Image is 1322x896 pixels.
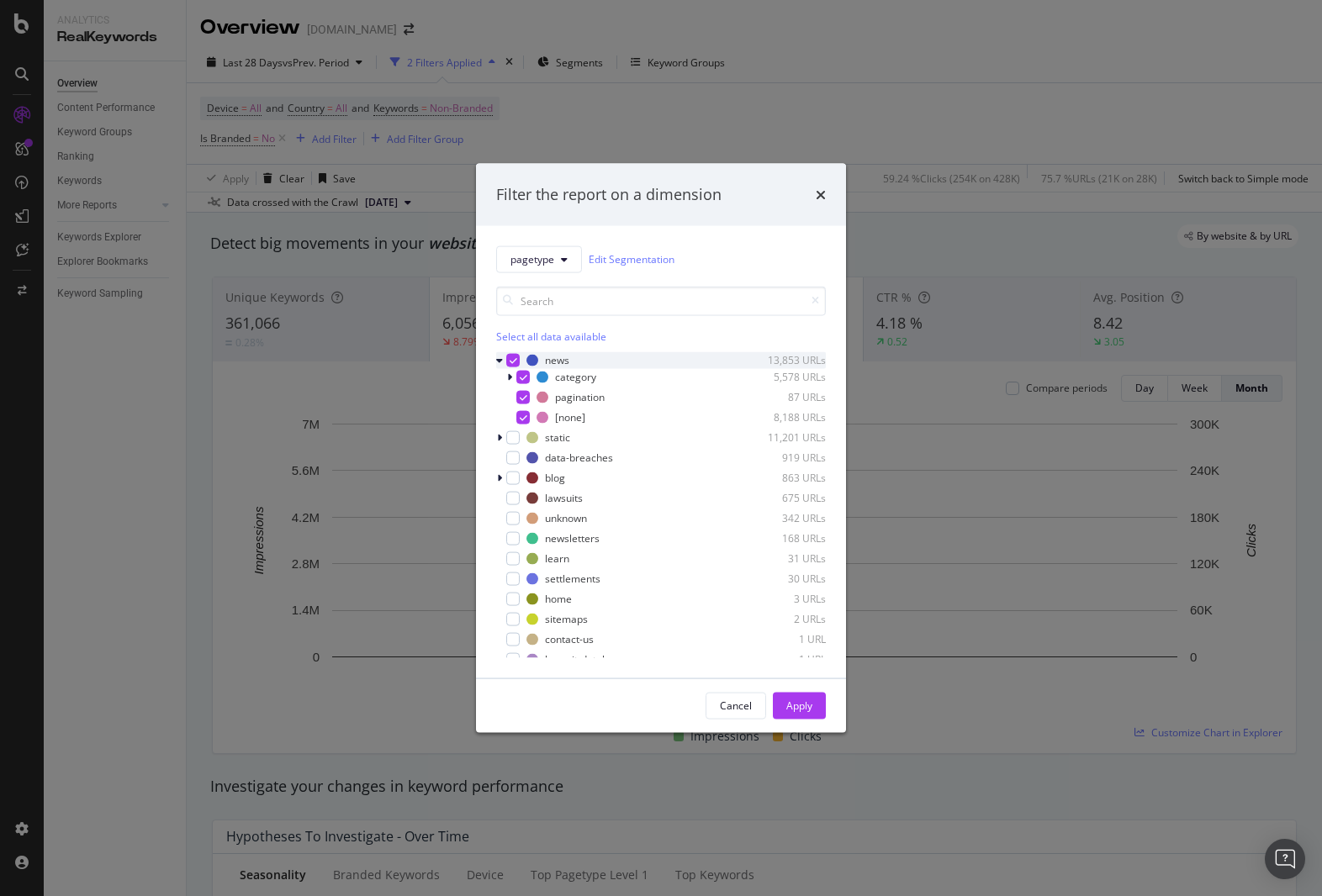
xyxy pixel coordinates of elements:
div: 863 URLs [743,471,826,485]
button: pagetype [496,245,582,272]
div: newsletters [545,531,600,546]
div: 30 URLs [743,572,826,586]
input: Search [496,286,826,315]
div: 11,201 URLs [743,430,826,445]
a: Edit Segmentation [589,250,674,268]
span: pagetype [510,252,554,266]
div: 675 URLs [743,491,826,505]
div: 1 URL [743,652,826,667]
div: contact-us [545,632,594,646]
div: lawsuits [545,491,583,505]
div: pagination [555,390,605,404]
button: Cancel [706,692,766,719]
div: news [545,353,569,367]
div: blog [545,471,565,485]
div: settlements [545,572,600,586]
div: times [816,184,826,206]
div: category [555,370,596,384]
div: 87 URLs [743,390,826,404]
div: 5,578 URLs [743,370,826,384]
div: Cancel [720,698,752,713]
button: Apply [773,692,826,719]
div: 13,853 URLs [743,353,826,367]
div: 2 URLs [743,612,826,626]
div: Select all data available [496,329,826,343]
div: static [545,430,570,445]
div: unknown [545,511,587,525]
div: 168 URLs [743,531,826,546]
div: modal [476,164,846,733]
div: 1 URL [743,632,826,646]
div: learn [545,551,569,566]
div: 8,188 URLs [743,410,826,424]
div: 31 URLs [743,551,826,566]
div: Open Intercom Messenger [1265,839,1305,879]
div: Filter the report on a dimension [496,184,722,206]
div: home [545,592,572,606]
div: Apply [786,698,812,713]
div: lawsuit-database [545,652,625,667]
div: 342 URLs [743,511,826,525]
div: data-breaches [545,451,613,465]
div: [none] [555,410,585,424]
div: 919 URLs [743,451,826,465]
div: 3 URLs [743,592,826,606]
div: sitemaps [545,612,588,626]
